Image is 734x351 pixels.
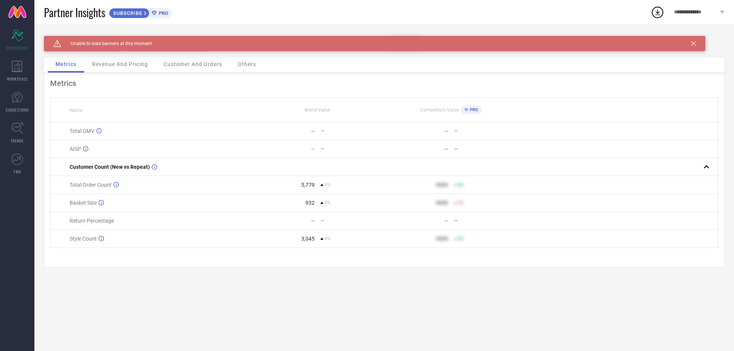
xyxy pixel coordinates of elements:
span: Customer Count (New vs Repeat) [70,164,150,170]
span: Return Percentage [70,218,114,224]
a: SUBSCRIBEPRO [109,6,172,18]
span: Competitors Value [420,107,459,113]
div: 932 [305,200,315,206]
div: 9999 [436,236,448,242]
span: PRO [157,10,168,16]
span: Style Count [70,236,97,242]
div: — [454,146,517,152]
span: Total GMV [70,128,94,134]
span: Unable to load banners at this moment [61,41,152,46]
span: FWD [14,169,21,175]
span: 50 [458,182,463,188]
span: SUGGESTIONS [6,107,29,113]
div: — [454,128,517,134]
div: — [321,128,384,134]
span: 50 [458,200,463,205]
span: Customer And Orders [164,61,222,67]
div: 5,779 [301,182,315,188]
span: Partner Insights [44,5,105,20]
span: TRENDS [11,138,24,144]
span: Metrics [55,61,76,67]
div: — [311,146,315,152]
div: — [444,128,448,134]
span: 0% [325,200,331,205]
div: 9999 [436,182,448,188]
div: — [311,128,315,134]
span: SUBSCRIBE [109,10,144,16]
span: Name [70,108,82,113]
span: 0% [325,182,331,188]
span: Others [238,61,256,67]
div: — [321,218,384,223]
div: Open download list [651,5,664,19]
span: PRO [468,107,478,112]
span: WORKSPACE [7,76,28,82]
div: — [444,218,448,224]
span: Total Order Count [70,182,112,188]
span: 50 [458,236,463,241]
div: 3,045 [301,236,315,242]
span: SCORECARDS [6,45,29,51]
div: — [321,146,384,152]
span: Basket Size [70,200,97,206]
div: Brand [44,36,120,41]
div: Metrics [50,79,718,88]
div: — [444,146,448,152]
div: — [454,218,517,223]
span: 0% [325,236,331,241]
span: Revenue And Pricing [92,61,148,67]
div: 9999 [436,200,448,206]
span: AISP [70,146,81,152]
span: Brand Value [305,107,330,113]
div: — [311,218,315,224]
